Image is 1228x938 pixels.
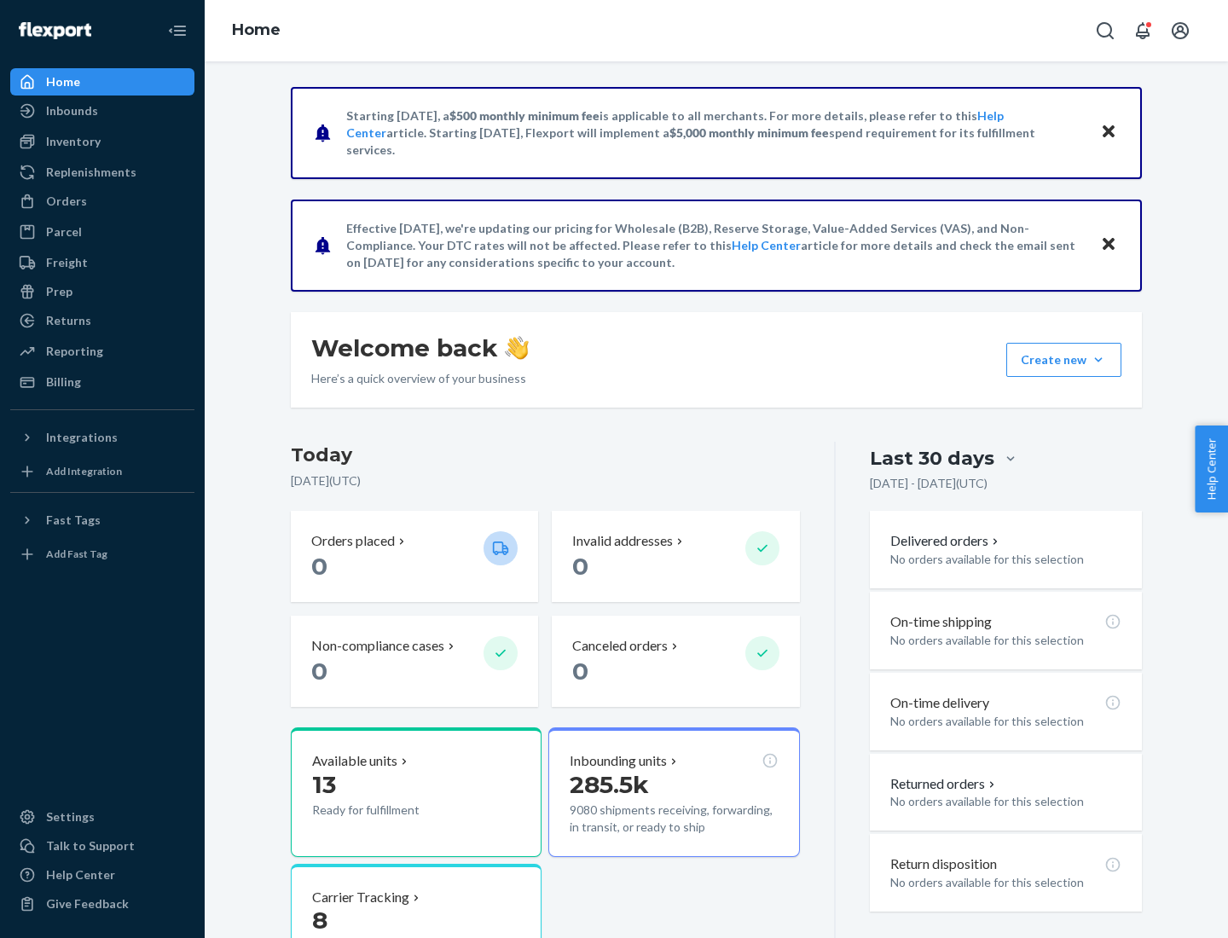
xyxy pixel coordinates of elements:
[10,188,194,215] a: Orders
[890,774,999,794] button: Returned orders
[1006,343,1121,377] button: Create new
[312,751,397,771] p: Available units
[1195,426,1228,512] button: Help Center
[10,159,194,186] a: Replenishments
[732,238,801,252] a: Help Center
[46,895,129,912] div: Give Feedback
[570,751,667,771] p: Inbounding units
[552,511,799,602] button: Invalid addresses 0
[870,475,988,492] p: [DATE] - [DATE] ( UTC )
[311,531,395,551] p: Orders placed
[46,73,80,90] div: Home
[552,616,799,707] button: Canceled orders 0
[570,770,649,799] span: 285.5k
[232,20,281,39] a: Home
[505,336,529,360] img: hand-wave emoji
[10,424,194,451] button: Integrations
[10,338,194,365] a: Reporting
[19,22,91,39] img: Flexport logo
[218,6,294,55] ol: breadcrumbs
[10,541,194,568] a: Add Fast Tag
[46,808,95,825] div: Settings
[890,874,1121,891] p: No orders available for this selection
[890,793,1121,810] p: No orders available for this selection
[10,307,194,334] a: Returns
[1098,120,1120,145] button: Close
[311,657,327,686] span: 0
[669,125,829,140] span: $5,000 monthly minimum fee
[1163,14,1197,48] button: Open account menu
[46,133,101,150] div: Inventory
[10,458,194,485] a: Add Integration
[46,866,115,883] div: Help Center
[291,511,538,602] button: Orders placed 0
[311,370,529,387] p: Here’s a quick overview of your business
[572,552,588,581] span: 0
[346,220,1084,271] p: Effective [DATE], we're updating our pricing for Wholesale (B2B), Reserve Storage, Value-Added Se...
[46,254,88,271] div: Freight
[46,102,98,119] div: Inbounds
[10,278,194,305] a: Prep
[291,472,800,489] p: [DATE] ( UTC )
[870,445,994,472] div: Last 30 days
[160,14,194,48] button: Close Navigation
[46,312,91,329] div: Returns
[10,832,194,860] a: Talk to Support
[890,693,989,713] p: On-time delivery
[46,429,118,446] div: Integrations
[572,657,588,686] span: 0
[1126,14,1160,48] button: Open notifications
[890,531,1002,551] button: Delivered orders
[291,442,800,469] h3: Today
[312,888,409,907] p: Carrier Tracking
[46,343,103,360] div: Reporting
[291,616,538,707] button: Non-compliance cases 0
[890,612,992,632] p: On-time shipping
[10,218,194,246] a: Parcel
[10,128,194,155] a: Inventory
[312,906,327,935] span: 8
[10,803,194,831] a: Settings
[570,802,778,836] p: 9080 shipments receiving, forwarding, in transit, or ready to ship
[311,636,444,656] p: Non-compliance cases
[312,802,470,819] p: Ready for fulfillment
[46,193,87,210] div: Orders
[548,727,799,857] button: Inbounding units285.5k9080 shipments receiving, forwarding, in transit, or ready to ship
[1098,233,1120,258] button: Close
[46,283,72,300] div: Prep
[10,861,194,889] a: Help Center
[346,107,1084,159] p: Starting [DATE], a is applicable to all merchants. For more details, please refer to this article...
[449,108,600,123] span: $500 monthly minimum fee
[572,636,668,656] p: Canceled orders
[10,68,194,96] a: Home
[312,770,336,799] span: 13
[311,333,529,363] h1: Welcome back
[10,507,194,534] button: Fast Tags
[572,531,673,551] p: Invalid addresses
[46,464,122,478] div: Add Integration
[890,854,997,874] p: Return disposition
[46,837,135,854] div: Talk to Support
[890,551,1121,568] p: No orders available for this selection
[10,249,194,276] a: Freight
[1088,14,1122,48] button: Open Search Box
[890,713,1121,730] p: No orders available for this selection
[46,512,101,529] div: Fast Tags
[10,890,194,918] button: Give Feedback
[890,632,1121,649] p: No orders available for this selection
[10,368,194,396] a: Billing
[46,373,81,391] div: Billing
[46,223,82,240] div: Parcel
[291,727,542,857] button: Available units13Ready for fulfillment
[10,97,194,124] a: Inbounds
[46,547,107,561] div: Add Fast Tag
[311,552,327,581] span: 0
[46,164,136,181] div: Replenishments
